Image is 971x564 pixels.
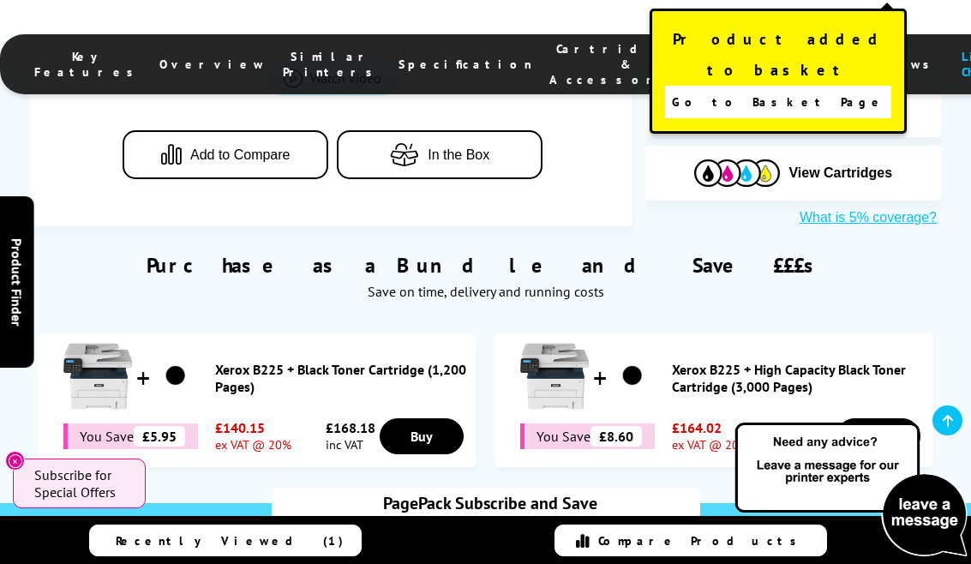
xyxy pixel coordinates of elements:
div: You Save [63,423,198,449]
button: View Cartridges [658,159,930,187]
img: Cartridges [694,159,780,186]
a: Buy [836,418,920,454]
span: inc VAT [326,436,375,453]
span: PagePack Subscribe and Save [375,492,597,514]
span: Overview [159,57,266,72]
span: £168.18 [326,419,375,436]
span: Similar Printers [283,49,381,80]
span: Go to Basket Page [672,90,885,114]
span: ex VAT @ 20% [672,436,748,453]
span: Recently Viewed (1) [116,533,344,549]
img: Open Live Chat window [731,420,971,561]
span: £140.15 [215,419,291,436]
img: Xerox B225 + High Capacity Black Toner Cartridge (3,000 Pages) [520,342,589,411]
span: In the Box [428,147,489,162]
span: £8.60 [590,426,642,447]
div: Product added to basket [650,9,907,134]
button: Close [5,451,25,471]
img: Xerox B225 + High Capacity Black Toner Cartridge (3,000 Pages) [611,355,654,398]
a: Recently Viewed (1) [89,525,362,556]
button: What is 5% coverage? [794,209,942,226]
span: £164.02 [672,419,748,436]
button: In the Box [337,130,542,179]
span: Product Finder [9,238,26,327]
span: ex VAT @ 20% [215,436,291,453]
span: Cartridges & Accessories [549,41,703,87]
span: Subscribe for Special Offers [34,466,129,501]
button: Add to Compare [123,130,328,179]
span: Add to Compare [190,147,291,162]
a: Compare Products [554,525,827,556]
a: Xerox B225 + Black Toner Cartridge (1,200 Pages) [215,361,468,395]
span: £5.95 [134,426,185,447]
span: View Cartridges [788,165,892,181]
div: Purchase as a Bundle and Save £££s [29,226,942,309]
img: Xerox B225 + Black Toner Cartridge (1,200 Pages) [63,342,132,411]
div: Save on time, delivery and running costs [51,283,920,300]
a: Buy [380,418,464,454]
img: Xerox B225 + Black Toner Cartridge (1,200 Pages) [154,355,197,398]
a: Xerox B225 + High Capacity Black Toner Cartridge (3,000 Pages) [672,361,925,395]
a: Go to Basket Page [665,86,891,118]
span: Compare Products [598,533,806,549]
div: You Save [520,423,655,449]
span: Specification [399,57,532,72]
span: Key Features [34,49,142,80]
